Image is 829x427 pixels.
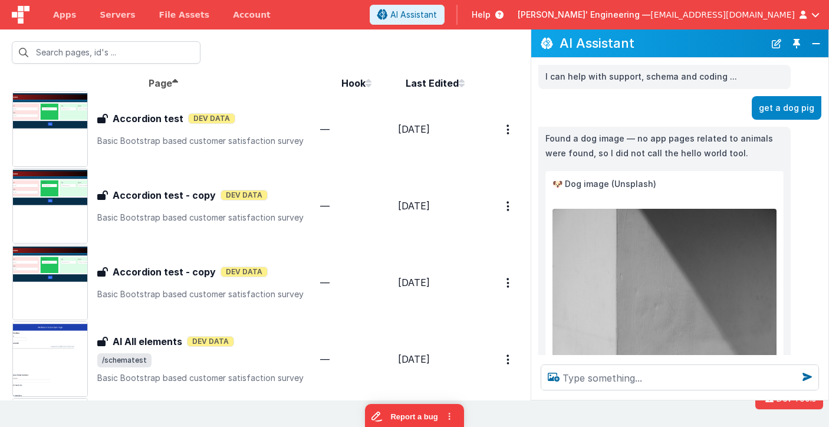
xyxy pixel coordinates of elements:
button: [PERSON_NAME]' Engineering — [EMAIL_ADDRESS][DOMAIN_NAME] [518,9,820,21]
span: Page [149,77,172,89]
span: [EMAIL_ADDRESS][DOMAIN_NAME] [650,9,795,21]
h3: Accordion test - copy [113,265,216,279]
p: Basic Bootstrap based customer satisfaction survey [97,135,319,147]
button: Toggle Pin [788,35,805,52]
span: Servers [100,9,135,21]
p: Basic Bootstrap based customer satisfaction survey [97,288,319,300]
p: Found a dog image — no app pages related to animals were found, so I did not call the hello world... [545,132,784,160]
p: Basic Bootstrap based customer satisfaction survey [97,372,319,384]
input: Search pages, id's ... [12,41,200,64]
button: AI Assistant [370,5,445,25]
button: Options [499,271,518,295]
span: — [320,200,330,212]
span: [DATE] [398,200,430,212]
p: get a dog pig [759,101,814,116]
h3: Accordion test [113,111,183,126]
button: Options [499,347,518,372]
span: [PERSON_NAME]' Engineering — [518,9,650,21]
span: Dev Data [188,113,235,124]
span: [DATE] [398,123,430,135]
span: Dev Data [221,190,268,201]
button: Options [499,194,518,218]
p: I can help with support, schema and coding ... [545,70,784,84]
span: /schematest [97,353,152,367]
span: [DATE] [398,277,430,288]
span: — [320,277,330,288]
span: Last Edited [406,77,459,89]
span: AI Assistant [390,9,437,21]
button: Close [808,35,824,52]
span: — [320,353,330,365]
h3: Accordion test - copy [113,188,216,202]
span: Apps [53,9,76,21]
div: 🐶 Dog image (Unsplash) [552,178,777,190]
h3: AI All elements [113,334,182,349]
img: Dog [552,209,777,358]
button: New Chat [768,35,785,52]
span: — [320,123,330,135]
p: Basic Bootstrap based customer satisfaction survey [97,212,319,224]
span: Hook [341,77,366,89]
h2: AI Assistant [560,34,765,53]
button: Options [499,117,518,142]
span: [DATE] [398,353,430,365]
span: Dev Data [221,267,268,277]
span: Dev Data [187,336,234,347]
span: Help [472,9,491,21]
span: File Assets [159,9,210,21]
